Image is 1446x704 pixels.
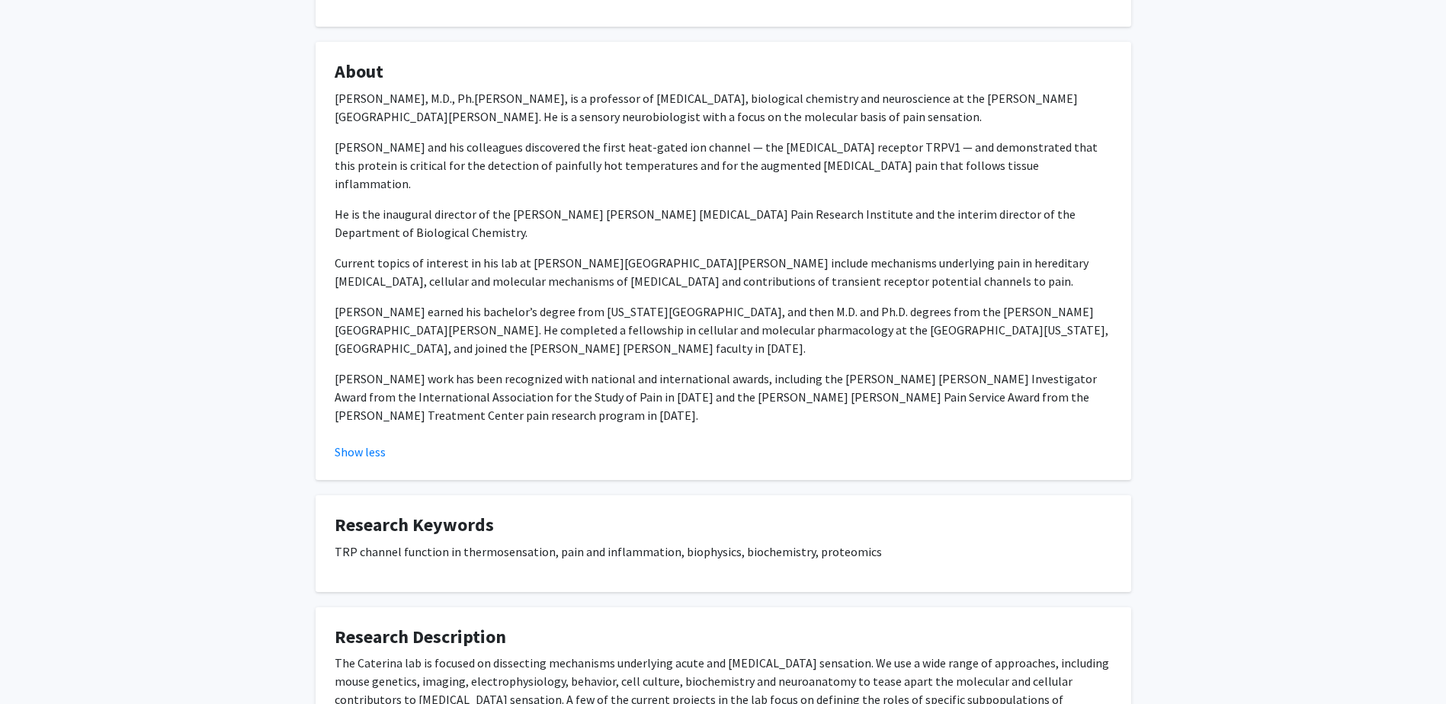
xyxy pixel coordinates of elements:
button: Show less [335,443,386,461]
iframe: Chat [11,635,65,693]
p: Current topics of interest in his lab at [PERSON_NAME][GEOGRAPHIC_DATA][PERSON_NAME] include mech... [335,254,1112,290]
p: He is the inaugural director of the [PERSON_NAME] [PERSON_NAME] [MEDICAL_DATA] Pain Research Inst... [335,205,1112,242]
h4: About [335,61,1112,83]
p: [PERSON_NAME] and his colleagues discovered the first heat-gated ion channel — the [MEDICAL_DATA]... [335,138,1112,193]
h4: Research Keywords [335,514,1112,536]
p: [PERSON_NAME] work has been recognized with national and international awards, including the [PER... [335,370,1112,424]
p: TRP channel function in thermosensation, pain and inflammation, biophysics, biochemistry, proteomics [335,542,1112,561]
h4: Research Description [335,626,1112,648]
p: [PERSON_NAME], M.D., Ph.[PERSON_NAME], is a professor of [MEDICAL_DATA], biological chemistry and... [335,89,1112,126]
p: [PERSON_NAME] earned his bachelor’s degree from [US_STATE][GEOGRAPHIC_DATA], and then M.D. and Ph... [335,302,1112,357]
